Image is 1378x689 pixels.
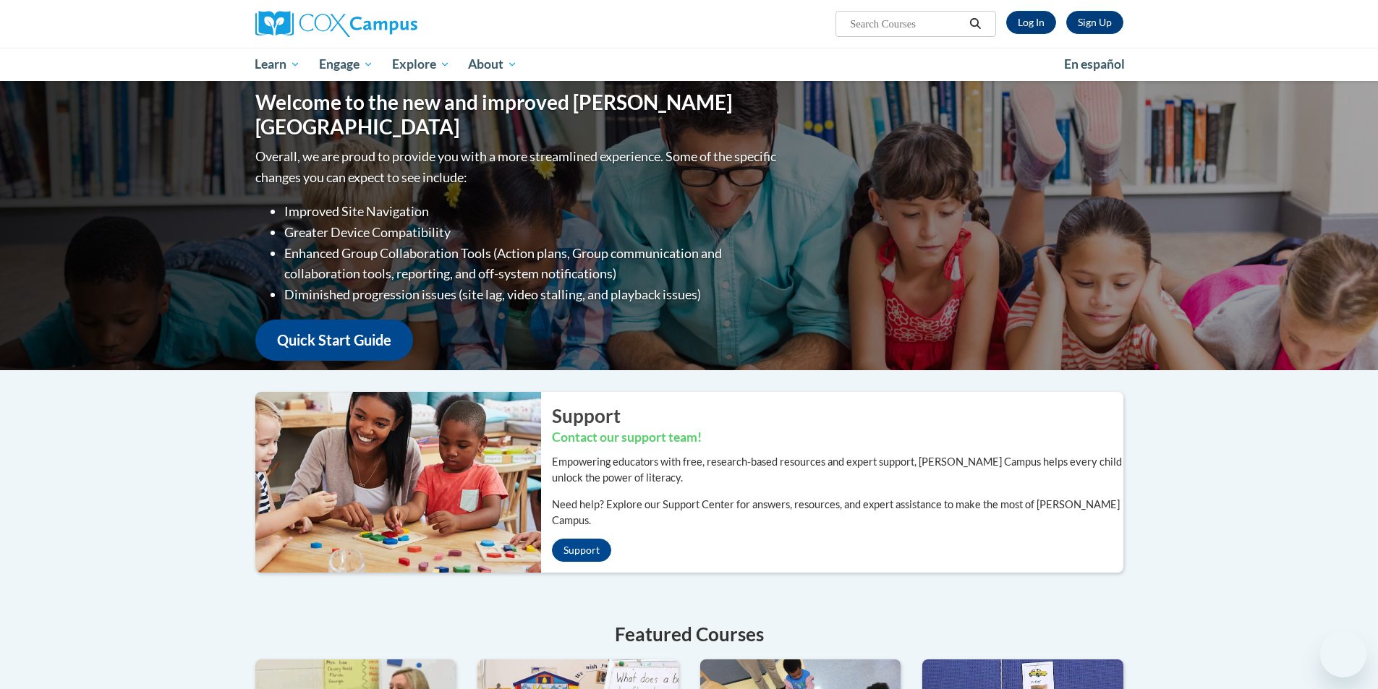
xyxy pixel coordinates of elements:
li: Greater Device Compatibility [284,222,780,243]
span: Engage [319,56,373,73]
a: About [459,48,527,81]
li: Diminished progression issues (site lag, video stalling, and playback issues) [284,284,780,305]
h4: Featured Courses [255,620,1123,649]
p: Need help? Explore our Support Center for answers, resources, and expert assistance to make the m... [552,497,1123,528]
a: Support [552,539,611,562]
a: Engage [310,48,383,81]
li: Improved Site Navigation [284,201,780,222]
a: En español [1055,49,1134,80]
iframe: Button to launch messaging window [1320,631,1366,677]
h1: Welcome to the new and improved [PERSON_NAME][GEOGRAPHIC_DATA] [255,90,780,139]
span: Learn [255,56,300,73]
a: Quick Start Guide [255,320,413,361]
h3: Contact our support team! [552,429,1123,447]
p: Empowering educators with free, research-based resources and expert support, [PERSON_NAME] Campus... [552,454,1123,486]
a: Learn [246,48,310,81]
li: Enhanced Group Collaboration Tools (Action plans, Group communication and collaboration tools, re... [284,243,780,285]
a: Register [1066,11,1123,34]
input: Search Courses [849,15,964,33]
img: ... [244,392,541,573]
div: Main menu [234,48,1145,81]
span: About [468,56,517,73]
h2: Support [552,403,1123,429]
img: Cox Campus [255,11,417,37]
a: Explore [383,48,459,81]
button: Search [964,15,986,33]
a: Log In [1006,11,1056,34]
span: En español [1064,56,1125,72]
p: Overall, we are proud to provide you with a more streamlined experience. Some of the specific cha... [255,146,780,188]
a: Cox Campus [255,11,530,37]
span: Explore [392,56,450,73]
